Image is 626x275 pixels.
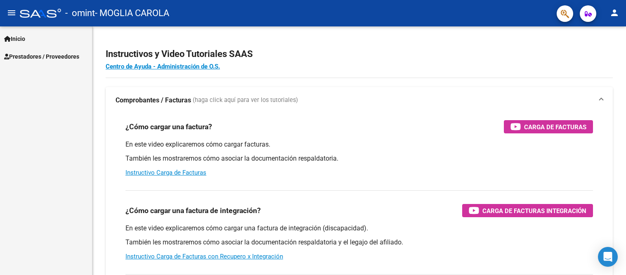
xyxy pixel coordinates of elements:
[116,96,191,105] strong: Comprobantes / Facturas
[524,122,586,132] span: Carga de Facturas
[125,154,593,163] p: También les mostraremos cómo asociar la documentación respaldatoria.
[598,247,618,267] div: Open Intercom Messenger
[482,206,586,216] span: Carga de Facturas Integración
[125,253,283,260] a: Instructivo Carga de Facturas con Recupero x Integración
[7,8,17,18] mat-icon: menu
[125,205,261,216] h3: ¿Cómo cargar una factura de integración?
[125,238,593,247] p: También les mostraremos cómo asociar la documentación respaldatoria y el legajo del afiliado.
[125,121,212,133] h3: ¿Cómo cargar una factura?
[504,120,593,133] button: Carga de Facturas
[462,204,593,217] button: Carga de Facturas Integración
[125,224,593,233] p: En este video explicaremos cómo cargar una factura de integración (discapacidad).
[65,4,95,22] span: - omint
[609,8,619,18] mat-icon: person
[106,46,613,62] h2: Instructivos y Video Tutoriales SAAS
[193,96,298,105] span: (haga click aquí para ver los tutoriales)
[125,169,206,176] a: Instructivo Carga de Facturas
[125,140,593,149] p: En este video explicaremos cómo cargar facturas.
[4,52,79,61] span: Prestadores / Proveedores
[106,87,613,114] mat-expansion-panel-header: Comprobantes / Facturas (haga click aquí para ver los tutoriales)
[106,63,220,70] a: Centro de Ayuda - Administración de O.S.
[95,4,169,22] span: - MOGLIA CAROLA
[4,34,25,43] span: Inicio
